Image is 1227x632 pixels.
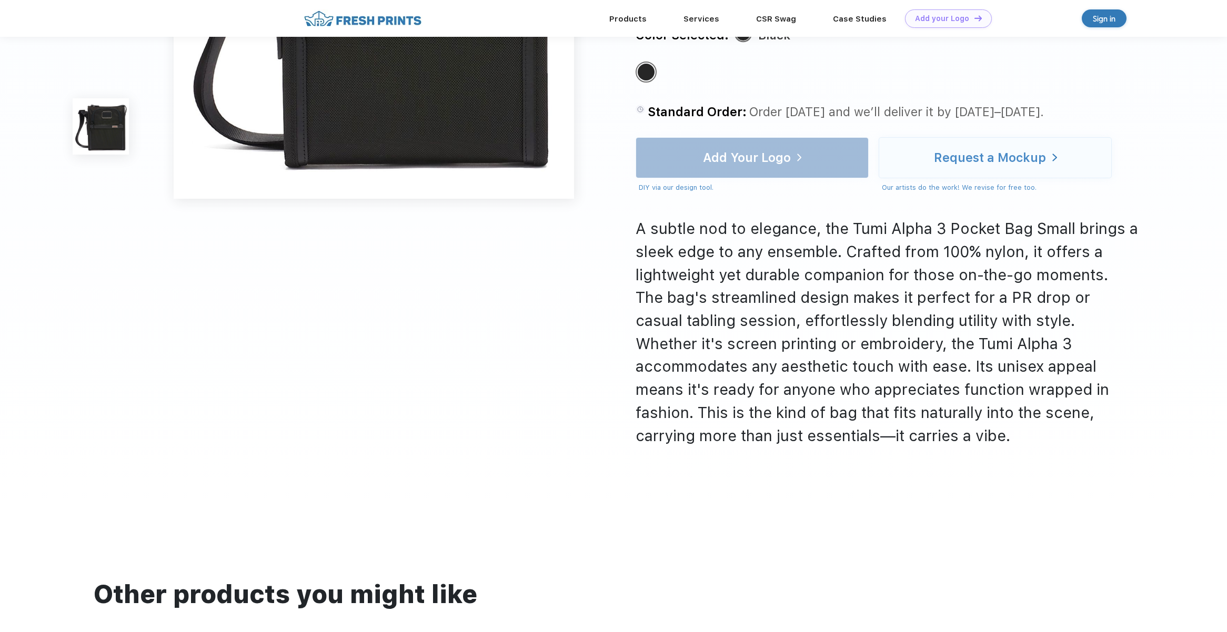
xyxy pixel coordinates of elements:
img: white arrow [1052,154,1057,161]
a: Products [609,14,647,24]
div: Sign in [1093,13,1115,25]
span: Standard Order: [648,105,747,119]
div: Our artists do the work! We revise for free too. [882,182,1112,193]
img: standard order [636,105,645,114]
div: Other products you might like [94,576,1133,613]
a: Sign in [1082,9,1127,27]
img: func=resize&h=100 [73,98,129,155]
div: Black [638,64,655,80]
span: Order [DATE] and we’ll deliver it by [DATE]–[DATE]. [749,105,1044,119]
div: A subtle nod to elegance, the Tumi Alpha 3 Pocket Bag Small brings a sleek edge to any ensemble. ... [636,217,1139,447]
div: Add your Logo [915,14,969,23]
img: fo%20logo%202.webp [301,9,425,28]
img: DT [974,15,982,21]
div: Request a Mockup [934,152,1046,163]
div: DIY via our design tool. [639,182,869,193]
